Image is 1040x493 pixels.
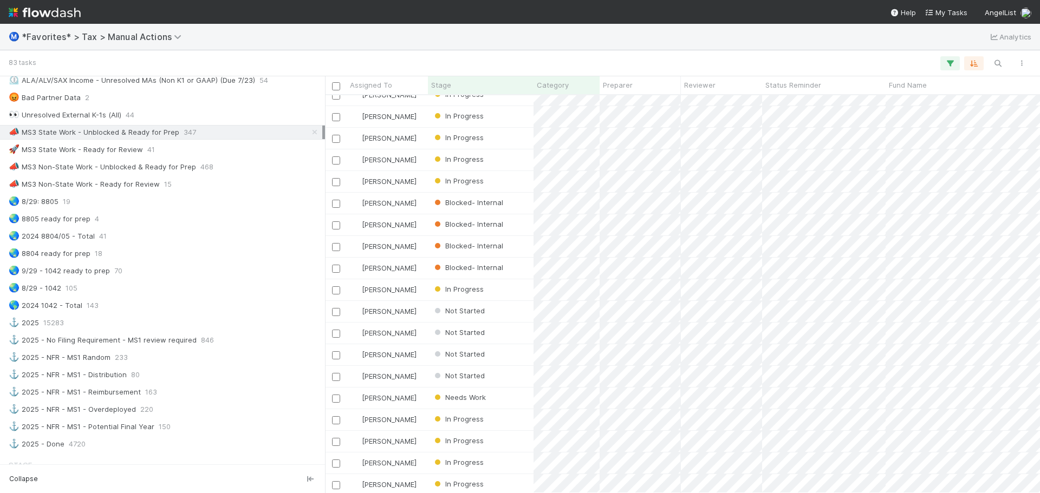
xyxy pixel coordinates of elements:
span: Blocked- Internal [432,198,503,207]
span: Blocked- Internal [432,220,503,228]
span: 70 [114,264,122,278]
a: My Tasks [925,7,967,18]
img: avatar_e41e7ae5-e7d9-4d8d-9f56-31b0d7a2f4fd.png [352,199,360,207]
input: Toggle Row Selected [332,330,340,338]
span: *Favorites* > Tax > Manual Actions [22,31,187,42]
span: Blocked- Internal [432,241,503,250]
span: 41 [99,229,107,243]
span: My Tasks [925,8,967,17]
span: [PERSON_NAME] [362,112,417,121]
span: In Progress [432,133,484,142]
div: 2025 - Done [9,437,64,451]
div: [PERSON_NAME] [351,371,417,382]
img: logo-inverted-e16ddd16eac7371096b0.svg [9,3,81,22]
img: avatar_d45d11ee-0024-4901-936f-9df0a9cc3b4e.png [352,112,360,121]
input: Toggle Row Selected [332,178,340,186]
span: [PERSON_NAME] [362,199,417,207]
div: In Progress [432,154,484,165]
div: [PERSON_NAME] [351,479,417,490]
img: avatar_cfa6ccaa-c7d9-46b3-b608-2ec56ecf97ad.png [352,328,360,337]
span: In Progress [432,436,484,445]
div: 2025 - No Filing Requirement - MS1 review required [9,333,197,347]
input: Toggle Row Selected [332,373,340,381]
span: 15283 [43,316,64,330]
div: In Progress [432,478,484,489]
div: 2025 [9,316,39,330]
img: avatar_cfa6ccaa-c7d9-46b3-b608-2ec56ecf97ad.png [352,285,360,294]
span: 📣 [9,127,19,136]
span: 233 [115,351,128,364]
div: In Progress [432,457,484,468]
span: Needs Work [432,393,486,402]
div: Not Started [432,370,485,381]
span: [PERSON_NAME] [362,350,417,359]
input: Toggle Row Selected [332,156,340,165]
span: 150 [159,420,171,433]
div: [PERSON_NAME] [351,176,417,187]
span: ⚓ [9,422,19,431]
span: ⚓ [9,404,19,413]
span: Stage [431,80,451,90]
img: avatar_cfa6ccaa-c7d9-46b3-b608-2ec56ecf97ad.png [352,458,360,467]
span: [PERSON_NAME] [362,328,417,337]
div: 2025 - NFR - MS1 - Potential Final Year [9,420,154,433]
span: 347 [184,126,196,139]
div: In Progress [432,435,484,446]
div: 8804 ready for prep [9,247,90,260]
img: avatar_cfa6ccaa-c7d9-46b3-b608-2ec56ecf97ad.png [352,350,360,359]
span: 468 [200,160,213,174]
div: In Progress [432,413,484,424]
div: [PERSON_NAME] [351,327,417,338]
span: 🌏 [9,196,19,206]
span: 👀 [9,110,19,119]
span: Stage [9,454,32,476]
img: avatar_e41e7ae5-e7d9-4d8d-9f56-31b0d7a2f4fd.png [352,134,360,142]
input: Toggle Row Selected [332,459,340,468]
span: 220 [140,403,153,416]
span: Blocked- Internal [432,263,503,272]
span: In Progress [432,415,484,423]
span: [PERSON_NAME] [362,393,417,402]
span: In Progress [432,285,484,293]
span: [PERSON_NAME] [362,480,417,489]
span: In Progress [432,458,484,466]
div: Needs Work [432,392,486,403]
div: [PERSON_NAME] [351,154,417,165]
div: Blocked- Internal [432,197,503,208]
span: Collapse [9,474,38,484]
input: Toggle Row Selected [332,200,340,208]
span: In Progress [432,111,484,120]
span: [PERSON_NAME] [362,437,417,445]
div: 2024 8804/05 - Total [9,229,95,243]
span: [PERSON_NAME] [362,264,417,272]
span: Preparer [603,80,633,90]
div: [PERSON_NAME] [351,414,417,425]
span: 📣 [9,162,19,171]
span: 44 [126,108,134,122]
span: ⏲️ [9,75,19,84]
div: Blocked- Internal [432,240,503,251]
span: 🌏 [9,248,19,258]
span: 4720 [69,437,86,451]
div: [PERSON_NAME] [351,198,417,208]
span: [PERSON_NAME] [362,177,417,186]
img: avatar_e41e7ae5-e7d9-4d8d-9f56-31b0d7a2f4fd.png [352,220,360,229]
div: [PERSON_NAME] [351,436,417,446]
span: 📣 [9,179,19,188]
input: Toggle Row Selected [332,243,340,251]
span: In Progress [432,176,484,185]
span: 🌏 [9,231,19,240]
span: 163 [145,385,157,399]
input: Toggle Row Selected [332,308,340,316]
span: 41 [147,143,155,156]
input: Toggle Row Selected [332,416,340,424]
span: ⚓ [9,335,19,344]
span: 🚀 [9,144,19,154]
img: avatar_e41e7ae5-e7d9-4d8d-9f56-31b0d7a2f4fd.png [352,393,360,402]
input: Toggle Row Selected [332,221,340,229]
div: ALA/ALV/SAX Income - Unresolved MAs (Non K1 or GAAP) (Due 7/23) [9,74,255,87]
span: ⚓ [9,352,19,361]
span: ⚓ [9,318,19,327]
div: 2025 - NFR - MS1 - Distribution [9,368,127,382]
span: Reviewer [684,80,716,90]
